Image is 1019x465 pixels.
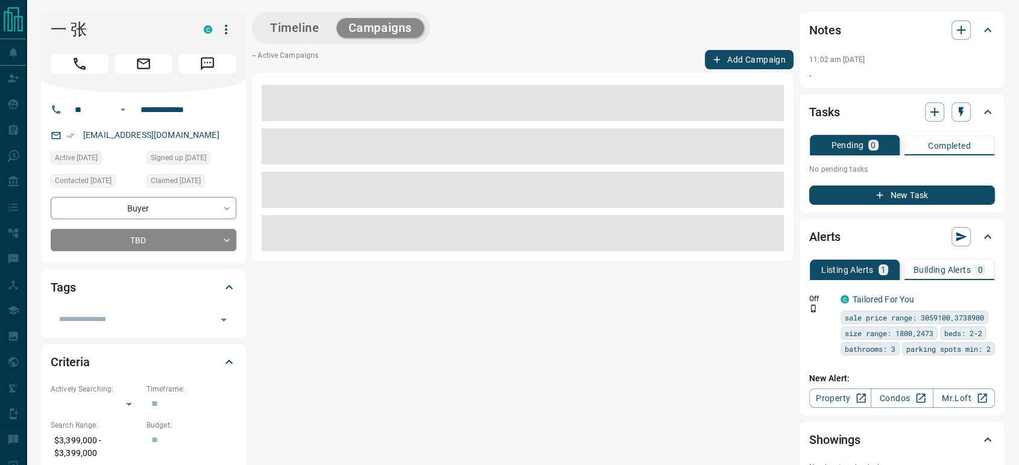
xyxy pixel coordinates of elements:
[809,16,995,45] div: Notes
[51,151,140,168] div: Mon Aug 11 2025
[147,151,236,168] div: Mon Aug 11 2025
[809,222,995,251] div: Alerts
[809,293,833,304] p: Off
[51,384,140,395] p: Actively Searching:
[215,311,232,328] button: Open
[66,131,75,140] svg: Email Verified
[83,130,219,140] a: [EMAIL_ADDRESS][DOMAIN_NAME]
[933,389,995,408] a: Mr.Loft
[845,343,895,355] span: bathrooms: 3
[809,55,865,64] p: 11:02 am [DATE]
[51,54,109,73] span: Call
[913,266,971,274] p: Building Alerts
[51,348,236,376] div: Criteria
[252,50,318,69] p: -- Active Campaigns
[841,295,849,304] div: condos.ca
[809,98,995,126] div: Tasks
[147,384,236,395] p: Timeframe:
[51,273,236,302] div: Tags
[809,67,995,80] p: .
[928,142,971,150] p: Completed
[51,352,90,372] h2: Criteria
[258,18,332,38] button: Timeline
[51,278,75,297] h2: Tags
[204,25,212,34] div: condos.ca
[871,389,933,408] a: Condos
[705,50,793,69] button: Add Campaign
[116,102,130,117] button: Open
[147,174,236,191] div: Mon Aug 11 2025
[336,18,424,38] button: Campaigns
[871,141,875,149] p: 0
[809,102,839,122] h2: Tasks
[809,425,995,454] div: Showings
[51,229,236,251] div: TBD
[845,327,933,339] span: size range: 1800,2473
[809,372,995,385] p: New Alert:
[147,420,236,431] p: Budget:
[51,174,140,191] div: Mon Aug 11 2025
[151,152,206,164] span: Signed up [DATE]
[809,430,860,449] h2: Showings
[821,266,874,274] p: Listing Alerts
[809,20,841,40] h2: Notes
[151,175,201,187] span: Claimed [DATE]
[115,54,172,73] span: Email
[978,266,983,274] p: 0
[845,311,984,323] span: sale price range: 3059100,3738900
[944,327,982,339] span: beds: 2-2
[853,295,914,304] a: Tailored For You
[809,304,818,313] svg: Push Notification Only
[55,175,112,187] span: Contacted [DATE]
[178,54,236,73] span: Message
[51,431,140,463] p: $3,399,000 - $3,399,000
[831,141,863,149] p: Pending
[809,186,995,205] button: New Task
[51,420,140,431] p: Search Range:
[809,389,871,408] a: Property
[51,197,236,219] div: Buyer
[881,266,886,274] p: 1
[809,227,841,246] h2: Alerts
[809,160,995,178] p: No pending tasks
[55,152,98,164] span: Active [DATE]
[51,20,186,39] h1: 一 张
[906,343,991,355] span: parking spots min: 2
